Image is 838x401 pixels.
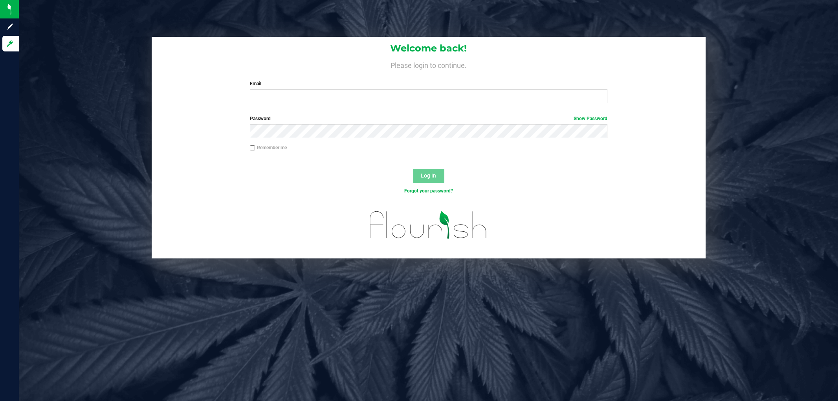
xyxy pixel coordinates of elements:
[152,60,706,69] h4: Please login to continue.
[250,145,255,151] input: Remember me
[359,203,498,247] img: flourish_logo.svg
[250,144,287,151] label: Remember me
[6,40,14,48] inline-svg: Log in
[250,116,271,121] span: Password
[413,169,444,183] button: Log In
[574,116,607,121] a: Show Password
[6,23,14,31] inline-svg: Sign up
[421,172,436,179] span: Log In
[250,80,607,87] label: Email
[404,188,453,194] a: Forgot your password?
[152,43,706,53] h1: Welcome back!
